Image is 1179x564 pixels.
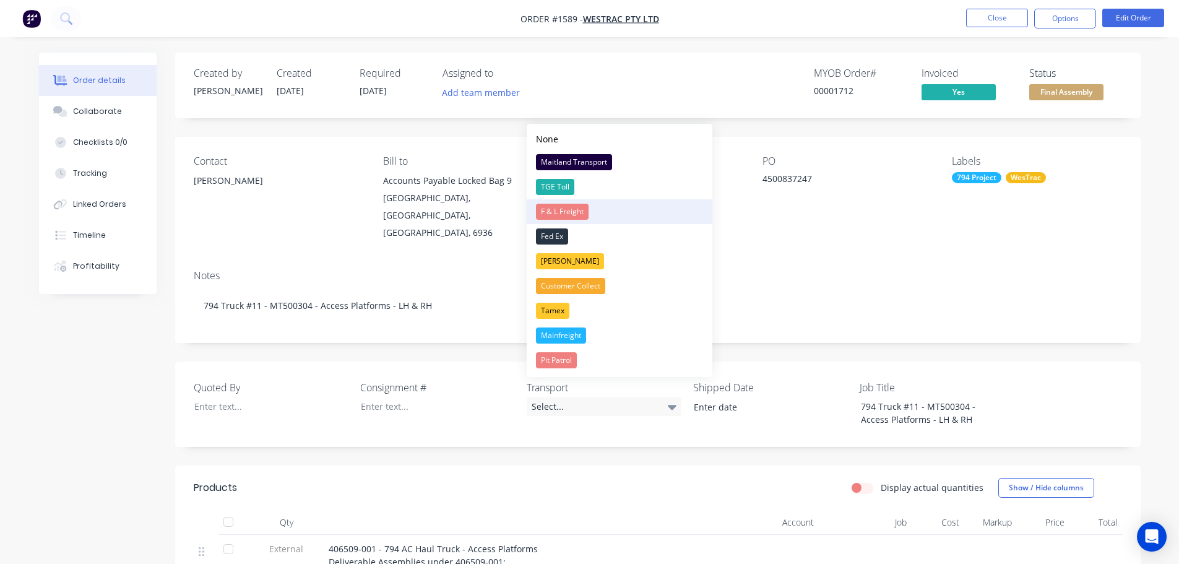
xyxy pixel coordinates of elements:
[952,155,1121,167] div: Labels
[536,179,574,195] div: TGE Toll
[966,9,1028,27] button: Close
[922,67,1014,79] div: Invoiced
[695,510,819,535] div: Account
[527,380,681,395] label: Transport
[383,155,553,167] div: Bill to
[1029,67,1122,79] div: Status
[1029,84,1103,100] span: Final Assembly
[536,154,612,170] div: Maitland Transport
[536,204,589,220] div: F & L Freight
[194,172,363,189] div: [PERSON_NAME]
[527,348,712,373] button: Pit Patrol
[527,298,712,323] button: Tamex
[39,65,157,96] button: Order details
[536,278,605,294] div: Customer Collect
[536,328,586,344] div: Mainfreight
[39,158,157,189] button: Tracking
[73,261,119,272] div: Profitability
[39,251,157,282] button: Profitability
[1137,522,1167,552] div: Open Intercom Messenger
[360,67,428,79] div: Required
[964,510,1017,535] div: Markup
[249,510,324,535] div: Qty
[39,189,157,220] button: Linked Orders
[73,199,126,210] div: Linked Orders
[73,75,126,86] div: Order details
[536,228,568,245] div: Fed Ex
[583,13,659,25] a: WesTrac Pty Ltd
[194,287,1122,324] div: 794 Truck #11 - MT500304 - Access Platforms - LH & RH
[1069,510,1122,535] div: Total
[527,397,681,416] div: Select...
[39,96,157,127] button: Collaborate
[912,510,964,535] div: Cost
[520,13,583,25] span: Order #1589 -
[527,175,712,199] button: TGE Toll
[383,172,553,241] div: Accounts Payable Locked Bag 9[GEOGRAPHIC_DATA], [GEOGRAPHIC_DATA], [GEOGRAPHIC_DATA], 6936
[254,542,319,555] span: External
[360,85,387,97] span: [DATE]
[998,478,1094,498] button: Show / Hide columns
[73,168,107,179] div: Tracking
[1029,84,1103,103] button: Final Assembly
[762,172,917,189] div: 4500837247
[1102,9,1164,27] button: Edit Order
[73,106,122,117] div: Collaborate
[922,84,996,100] span: Yes
[39,127,157,158] button: Checklists 0/0
[814,84,907,97] div: 00001712
[527,274,712,298] button: Customer Collect
[952,172,1001,183] div: 794 Project
[527,199,712,224] button: F & L Freight
[1006,172,1046,183] div: WesTrac
[194,380,348,395] label: Quoted By
[383,172,553,189] div: Accounts Payable Locked Bag 9
[443,84,527,101] button: Add team member
[73,230,106,241] div: Timeline
[277,67,345,79] div: Created
[819,510,912,535] div: Job
[443,67,566,79] div: Assigned to
[881,481,983,494] label: Display actual quantities
[435,84,526,101] button: Add team member
[762,155,932,167] div: PO
[860,380,1014,395] label: Job Title
[22,9,41,28] img: Factory
[194,67,262,79] div: Created by
[536,132,558,145] div: None
[277,85,304,97] span: [DATE]
[536,303,569,319] div: Tamex
[536,253,604,269] div: [PERSON_NAME]
[851,397,1006,428] div: 794 Truck #11 - MT500304 - Access Platforms - LH & RH
[194,155,363,167] div: Contact
[194,270,1122,282] div: Notes
[39,220,157,251] button: Timeline
[1034,9,1096,28] button: Options
[194,172,363,212] div: [PERSON_NAME]
[527,323,712,348] button: Mainfreight
[360,380,515,395] label: Consignment #
[527,150,712,175] button: Maitland Transport
[814,67,907,79] div: MYOB Order #
[536,352,577,368] div: Pit Patrol
[1017,510,1069,535] div: Price
[73,137,127,148] div: Checklists 0/0
[527,224,712,249] button: Fed Ex
[527,249,712,274] button: [PERSON_NAME]
[383,189,553,241] div: [GEOGRAPHIC_DATA], [GEOGRAPHIC_DATA], [GEOGRAPHIC_DATA], 6936
[693,380,848,395] label: Shipped Date
[194,480,237,495] div: Products
[194,84,262,97] div: [PERSON_NAME]
[527,128,712,150] button: None
[685,398,839,417] input: Enter date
